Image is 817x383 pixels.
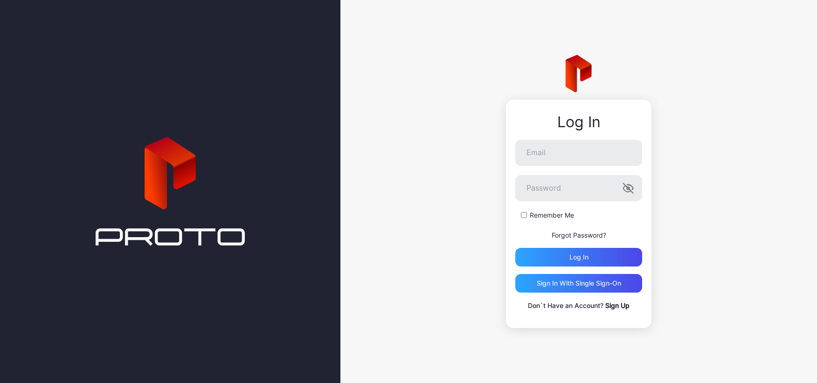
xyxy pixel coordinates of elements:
input: Email [515,140,642,166]
button: Password [623,183,634,194]
input: Password [515,175,642,201]
a: Forgot Password? [552,231,606,239]
a: Sign Up [605,301,630,309]
p: Don`t Have an Account? [515,300,642,311]
div: Sign in With Single Sign-On [537,280,621,287]
button: Sign in With Single Sign-On [515,274,642,293]
div: Log in [569,253,589,261]
div: Log In [515,114,642,130]
button: Log in [515,248,642,267]
label: Remember Me [530,211,574,220]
